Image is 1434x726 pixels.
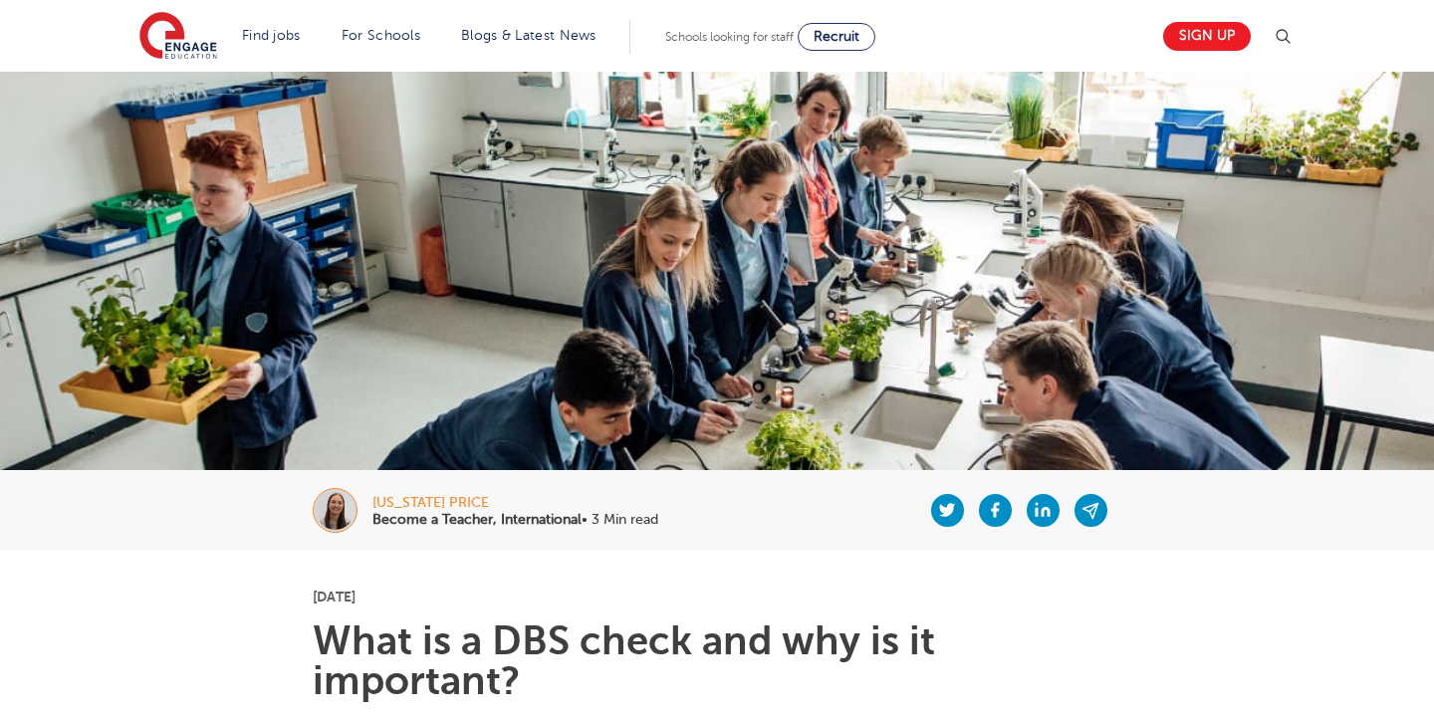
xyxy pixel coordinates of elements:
[1163,22,1251,51] a: Sign up
[665,30,794,44] span: Schools looking for staff
[798,23,875,51] a: Recruit
[461,28,597,43] a: Blogs & Latest News
[372,512,582,527] b: Become a Teacher, International
[372,496,658,510] div: [US_STATE] Price
[814,29,859,44] span: Recruit
[372,513,658,527] p: • 3 Min read
[139,12,217,62] img: Engage Education
[313,590,1122,604] p: [DATE]
[242,28,301,43] a: Find jobs
[342,28,420,43] a: For Schools
[313,621,1122,701] h1: What is a DBS check and why is it important?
